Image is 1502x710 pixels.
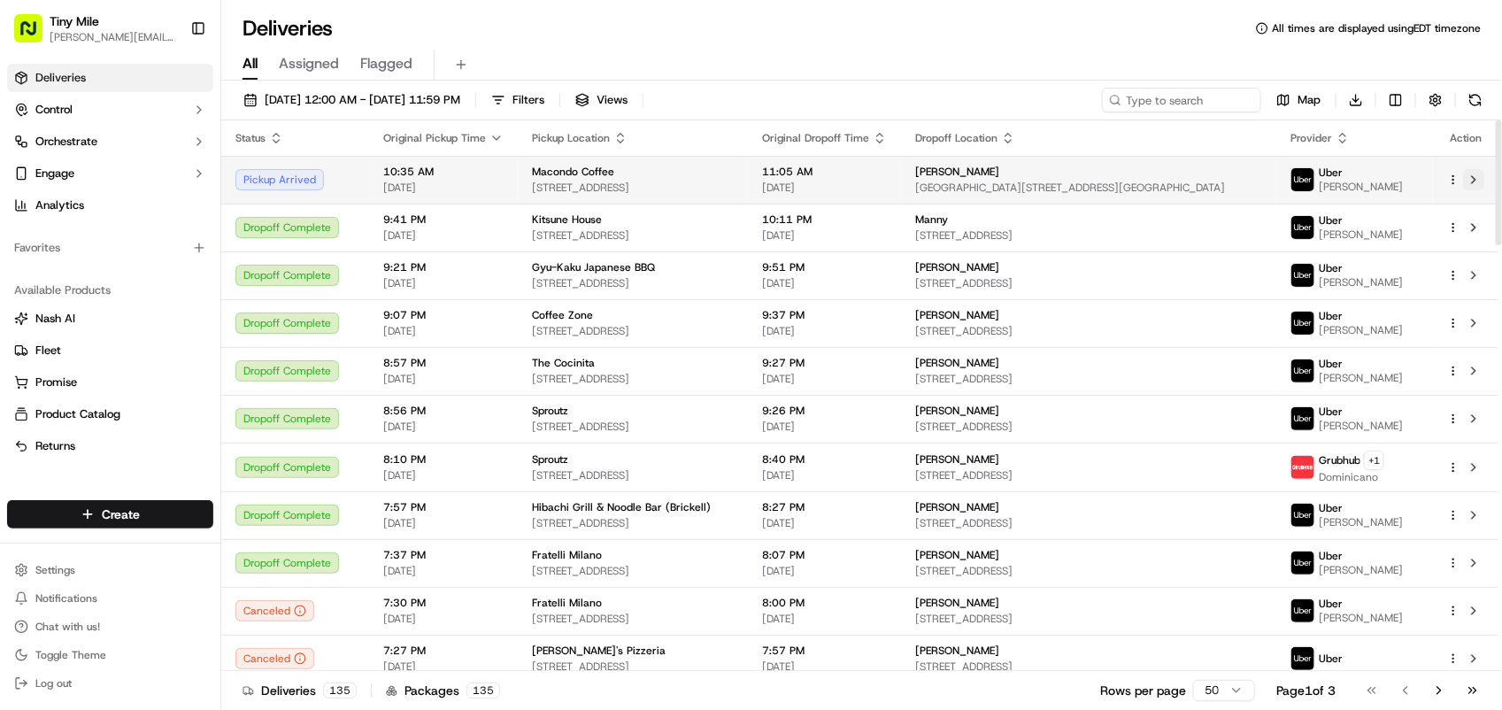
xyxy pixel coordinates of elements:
span: Orchestrate [35,134,97,150]
a: Promise [14,374,206,390]
span: [STREET_ADDRESS] [915,516,1262,530]
span: Fratelli Milano [532,596,602,610]
span: Manny [915,212,948,227]
span: 9:07 PM [383,308,504,322]
span: [STREET_ADDRESS] [532,612,734,626]
span: [PERSON_NAME][EMAIL_ADDRESS] [50,30,176,44]
span: • [147,274,153,289]
span: Control [35,102,73,118]
span: Chat with us! [35,620,100,634]
span: 7:27 PM [383,644,504,658]
span: 9:41 PM [383,212,504,227]
span: [DATE] [157,274,193,289]
div: We're available if you need us! [80,187,243,201]
img: uber-new-logo.jpeg [1291,168,1314,191]
span: Assigned [279,53,339,74]
button: Product Catalog [7,400,213,428]
span: 7:30 PM [383,596,504,610]
span: Filters [512,92,544,108]
div: Available Products [7,276,213,305]
div: Start new chat [80,169,290,187]
span: Pylon [176,439,214,452]
a: Returns [14,438,206,454]
span: [DATE] [762,516,887,530]
button: Engage [7,159,213,188]
button: Canceled [235,648,314,669]
span: [STREET_ADDRESS] [532,228,734,243]
button: Refresh [1463,88,1488,112]
button: See all [274,227,322,248]
span: [DATE] [762,468,887,482]
span: Uber [1319,166,1343,180]
span: Uber [1319,405,1343,419]
span: [STREET_ADDRESS] [532,372,734,386]
button: Control [7,96,213,124]
span: Sproutz [532,404,568,418]
span: Views [597,92,628,108]
span: [PERSON_NAME] [55,274,143,289]
button: Returns [7,432,213,460]
span: Uber [1319,597,1343,611]
span: Product Catalog [35,406,120,422]
span: [PERSON_NAME] [1319,323,1403,337]
span: [DATE] [762,612,887,626]
span: [DATE] [383,372,504,386]
span: Analytics [35,197,84,213]
img: 1736555255976-a54dd68f-1ca7-489b-9aae-adbdc363a1c4 [18,169,50,201]
span: [STREET_ADDRESS] [532,516,734,530]
div: Page 1 of 3 [1276,682,1336,699]
span: 8:00 PM [762,596,887,610]
span: [DATE] [762,228,887,243]
div: Favorites [7,234,213,262]
button: Tiny Mile [50,12,99,30]
span: [STREET_ADDRESS] [532,181,734,195]
span: 9:51 PM [762,260,887,274]
img: uber-new-logo.jpeg [1291,599,1314,622]
span: [DATE] [383,468,504,482]
span: Map [1298,92,1321,108]
span: Uber [1319,501,1343,515]
span: [STREET_ADDRESS] [532,324,734,338]
span: Grubhub [1319,453,1360,467]
span: [DATE] [383,660,504,674]
span: [PERSON_NAME] [1319,180,1403,194]
span: 11:05 AM [762,165,887,179]
span: Returns [35,438,75,454]
span: Uber [1319,261,1343,275]
span: [DATE] [383,420,504,434]
button: Map [1268,88,1329,112]
button: Canceled [235,600,314,621]
span: [PERSON_NAME] [915,260,999,274]
span: Uber [1319,357,1343,371]
span: Provider [1290,131,1332,145]
img: uber-new-logo.jpeg [1291,552,1314,575]
button: Tiny Mile[PERSON_NAME][EMAIL_ADDRESS] [7,7,183,50]
button: Log out [7,671,213,696]
span: [PERSON_NAME] [915,452,999,467]
span: Notifications [35,591,97,606]
span: [DATE] [762,564,887,578]
img: 1736555255976-a54dd68f-1ca7-489b-9aae-adbdc363a1c4 [35,275,50,289]
span: [PERSON_NAME] [1319,275,1403,289]
button: Toggle Theme [7,643,213,668]
a: Nash AI [14,311,206,327]
span: Create [102,505,140,523]
span: Uber [1319,213,1343,228]
span: 8:56 PM [383,404,504,418]
span: [STREET_ADDRESS] [915,468,1262,482]
span: [PERSON_NAME] [915,165,999,179]
span: Nash AI [35,311,75,327]
img: uber-new-logo.jpeg [1291,359,1314,382]
span: [DATE] [383,612,504,626]
p: Welcome 👋 [18,71,322,99]
span: [PERSON_NAME] [915,644,999,658]
span: • [58,322,65,336]
img: Nash [18,18,53,53]
span: 8:27 PM [762,500,887,514]
span: [DATE] [68,322,104,336]
span: Original Pickup Time [383,131,486,145]
span: [PERSON_NAME] [1319,419,1403,433]
span: [STREET_ADDRESS] [915,660,1262,674]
